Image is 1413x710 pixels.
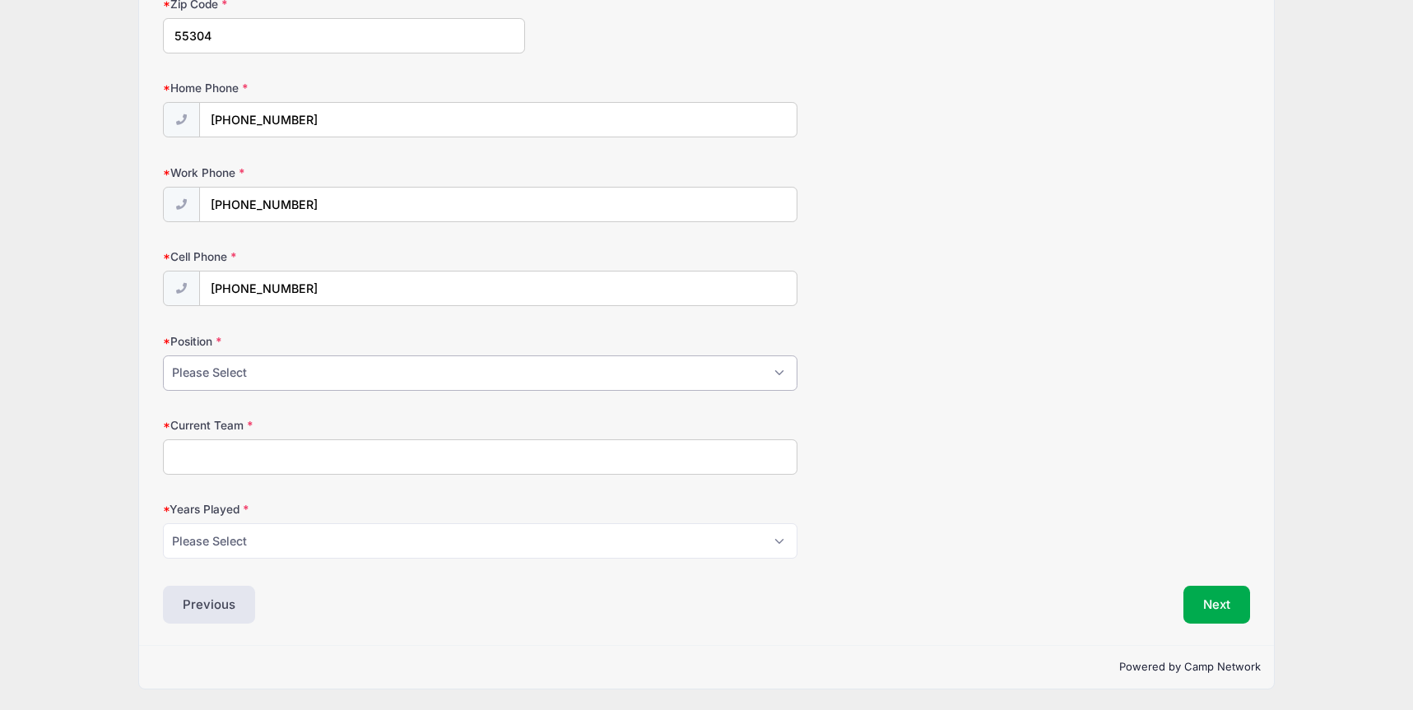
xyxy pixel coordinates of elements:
label: Years Played [163,501,525,517]
button: Previous [163,586,255,624]
input: (xxx) xxx-xxxx [199,187,797,222]
label: Cell Phone [163,248,525,265]
input: (xxx) xxx-xxxx [199,102,797,137]
label: Current Team [163,417,525,434]
label: Home Phone [163,80,525,96]
label: Position [163,333,525,350]
input: (xxx) xxx-xxxx [199,271,797,306]
label: Work Phone [163,165,525,181]
p: Powered by Camp Network [152,659,1260,675]
button: Next [1183,586,1250,624]
input: xxxxx [163,18,525,53]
